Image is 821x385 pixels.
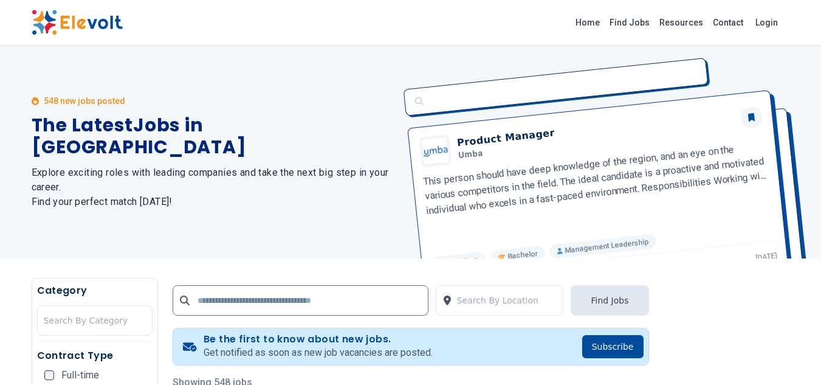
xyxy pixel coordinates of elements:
h5: Contract Type [37,349,153,363]
a: Find Jobs [605,13,654,32]
img: Elevolt [32,10,123,35]
h4: Be the first to know about new jobs. [204,333,433,345]
span: Full-time [61,370,99,380]
h5: Category [37,283,153,298]
h2: Explore exciting roles with leading companies and take the next big step in your career. Find you... [32,165,396,209]
h1: The Latest Jobs in [GEOGRAPHIC_DATA] [32,114,396,158]
button: Subscribe [582,335,644,358]
button: Find Jobs [571,285,648,316]
input: Full-time [44,370,54,380]
a: Contact [708,13,748,32]
a: Login [748,10,785,35]
a: Home [571,13,605,32]
p: Get notified as soon as new job vacancies are posted. [204,345,433,360]
a: Resources [654,13,708,32]
p: 548 new jobs posted [44,95,125,107]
